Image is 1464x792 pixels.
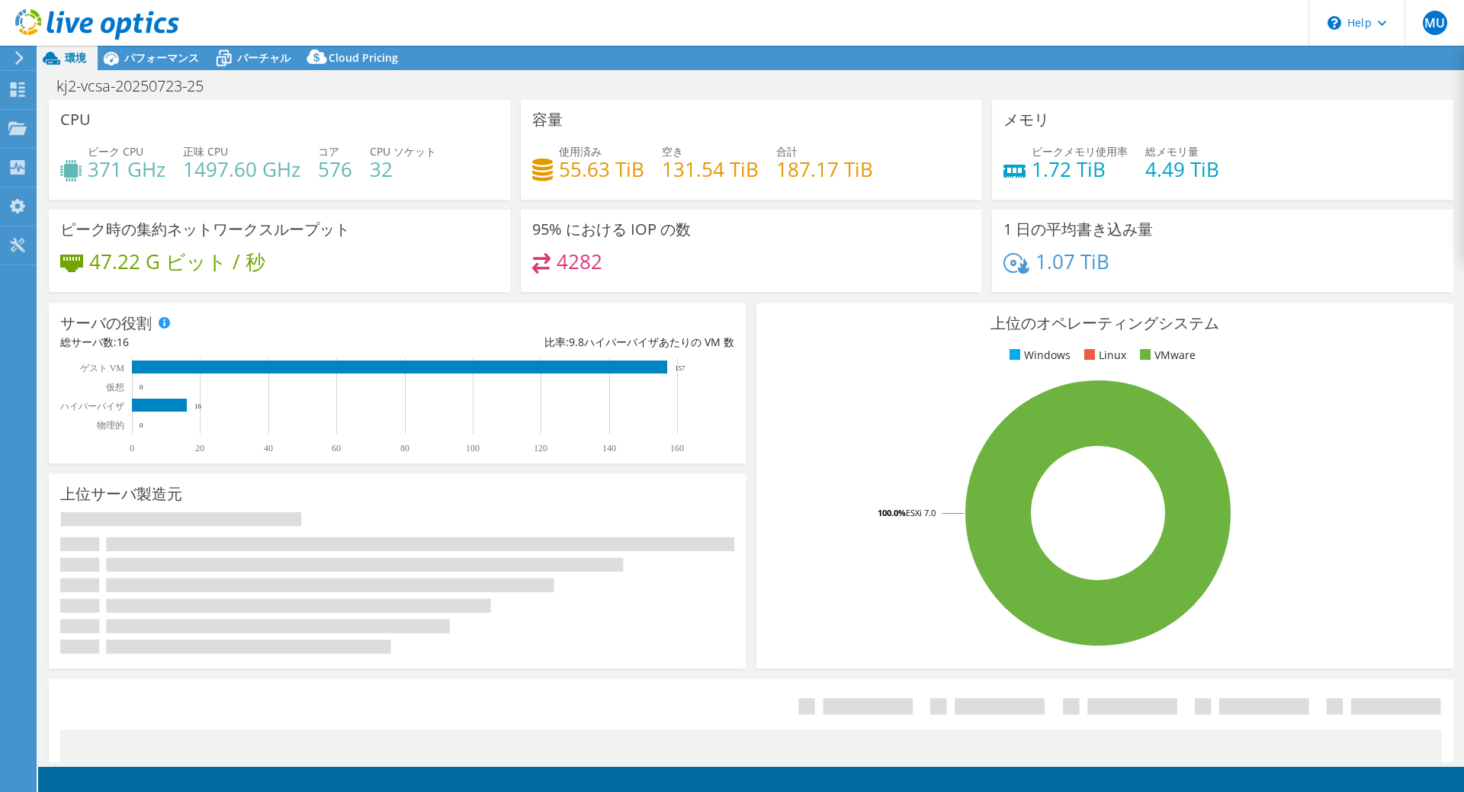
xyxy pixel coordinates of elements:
text: 0 [140,422,143,429]
text: ゲスト VM [80,363,125,374]
h4: 1497.60 GHz [183,161,300,178]
span: 環境 [65,50,86,65]
text: 80 [400,443,409,454]
h4: 187.17 TiB [776,161,873,178]
div: 比率: ハイパーバイザあたりの VM 数 [397,334,734,351]
text: 0 [130,443,134,454]
text: 40 [264,443,273,454]
h1: kj2-vcsa-20250723-25 [50,78,227,95]
li: Windows [1006,347,1071,364]
span: CPU ソケット [370,144,436,159]
li: VMware [1136,347,1196,364]
h4: 4282 [557,253,602,270]
h4: 55.63 TiB [559,161,644,178]
text: 60 [332,443,341,454]
text: ハイパーバイザ [59,401,124,412]
span: 総メモリ量 [1145,144,1199,159]
span: 正味 CPU [183,144,228,159]
span: 16 [117,335,129,349]
text: 16 [194,402,202,410]
h3: CPU [60,111,91,128]
h4: 1.72 TiB [1032,161,1128,178]
h3: 95% における IOP の数 [532,221,691,238]
tspan: ESXi 7.0 [906,507,936,518]
span: バーチャル [237,50,291,65]
span: 9.8 [569,335,584,349]
h4: 371 GHz [88,161,165,178]
text: 157 [675,364,685,372]
h4: 47.22 G ビット / 秒 [89,253,265,270]
span: 空き [662,144,683,159]
span: MU [1423,11,1447,35]
h4: 131.54 TiB [662,161,759,178]
h4: 4.49 TiB [1145,161,1219,178]
h3: メモリ [1003,111,1049,128]
text: 物理的 [97,420,124,431]
h3: 容量 [532,111,563,128]
span: 合計 [776,144,798,159]
tspan: 100.0% [878,507,906,518]
h4: 576 [318,161,352,178]
span: パフォーマンス [124,50,199,65]
span: ピーク CPU [88,144,143,159]
text: 仮想 [105,382,124,393]
h3: サーバの役割 [60,315,152,332]
text: 140 [602,443,616,454]
text: 160 [670,443,684,454]
span: ピークメモリ使用率 [1032,144,1128,159]
text: 20 [195,443,204,454]
h3: 上位のオペレーティングシステム [768,315,1442,332]
span: 使用済み [559,144,602,159]
text: 100 [466,443,480,454]
h3: 1 日の平均書き込み量 [1003,221,1153,238]
span: Cloud Pricing [329,50,398,65]
svg: \n [1328,16,1341,30]
h3: ピーク時の集約ネットワークスループット [60,221,350,238]
h4: 1.07 TiB [1035,253,1109,270]
h4: 32 [370,161,436,178]
h3: 上位サーバ製造元 [60,486,182,502]
div: 総サーバ数: [60,334,397,351]
span: コア [318,144,339,159]
li: Linux [1080,347,1126,364]
text: 0 [140,383,143,391]
text: 120 [534,443,547,454]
